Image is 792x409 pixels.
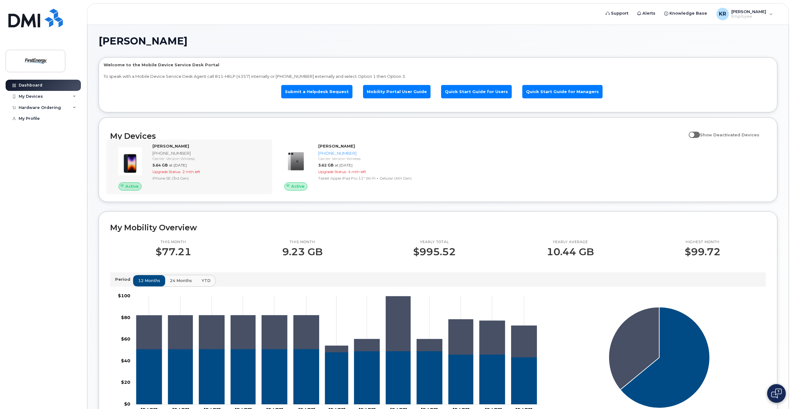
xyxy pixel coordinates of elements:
p: This month [282,240,323,245]
p: To speak with a Mobile Device Service Desk Agent call 811-HELP (4357) internally or [PHONE_NUMBER... [104,73,772,79]
a: Quick Start Guide for Managers [522,85,603,98]
a: Quick Start Guide for Users [441,85,512,98]
p: Welcome to the Mobile Device Service Desk Portal [104,62,772,68]
strong: [PERSON_NAME] [318,143,355,148]
p: 9.23 GB [282,246,323,257]
img: Open chat [771,388,782,398]
div: Carrier: Verizon Wireless [318,156,432,161]
span: 2 mth left [182,169,200,174]
tspan: $100 [118,293,130,299]
span: 3.62 GB [318,163,333,167]
span: [PERSON_NAME] [99,36,188,46]
a: Active[PERSON_NAME][PHONE_NUMBER]Carrier: Verizon Wireless3.62 GBat [DATE]Upgrade Status:4 mth le... [276,143,434,190]
tspan: $80 [121,315,130,320]
div: Carrier: Verizon Wireless [152,156,266,161]
p: This month [156,240,191,245]
p: Highest month [685,240,720,245]
tspan: $40 [121,358,130,364]
div: [PHONE_NUMBER] [318,150,432,156]
g: 814-450-1222 [136,349,537,405]
p: $99.72 [685,246,720,257]
img: image20231002-3703462-7tm9rn.jpeg [281,146,311,176]
tspan: $20 [121,380,130,385]
h2: My Mobility Overview [110,223,766,232]
tspan: $60 [121,336,130,342]
span: Show Deactivated Devices [700,132,759,137]
span: YTD [202,278,211,284]
span: Upgrade Status: [318,169,347,174]
span: at [DATE] [335,163,352,167]
a: Submit a Helpdesk Request [281,85,352,98]
p: Yearly average [547,240,594,245]
span: Active [291,183,305,189]
tspan: $0 [124,402,130,407]
p: Yearly total [413,240,456,245]
p: $77.21 [156,246,191,257]
span: at [DATE] [169,163,187,167]
div: Tablet Apple iPad Pro 11" Wi-Fi + Cellular (4th Gen) [318,176,432,181]
div: iPhone SE (3rd Gen) [152,176,266,181]
span: 4 mth left [348,169,366,174]
input: Show Deactivated Devices [689,129,694,134]
span: 5.64 GB [152,163,168,167]
img: image20231002-3703462-1angbar.jpeg [115,146,145,176]
h2: My Devices [110,131,686,141]
a: Active[PERSON_NAME][PHONE_NUMBER]Carrier: Verizon Wireless5.64 GBat [DATE]Upgrade Status:2 mth le... [110,143,268,190]
g: 224-580-6253 [136,296,537,357]
span: Active [125,183,139,189]
div: [PHONE_NUMBER] [152,150,266,156]
span: 24 months [170,278,192,284]
p: $995.52 [413,246,456,257]
a: Mobility Portal User Guide [363,85,431,98]
span: Upgrade Status: [152,169,181,174]
p: 10.44 GB [547,246,594,257]
strong: [PERSON_NAME] [152,143,189,148]
p: Period [115,276,133,282]
g: Series [609,307,710,408]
